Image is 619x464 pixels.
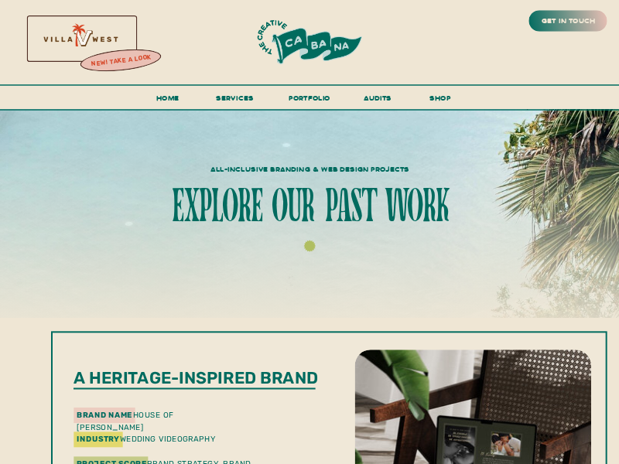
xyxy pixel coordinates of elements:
b: brand name [77,410,132,419]
b: industry [77,434,119,443]
a: shop [416,90,465,108]
a: get in touch [539,14,597,29]
p: A heritage-inspired brand [74,367,321,388]
a: services [213,90,256,110]
a: new! take a look [79,50,163,70]
p: house of [PERSON_NAME] [77,408,229,418]
a: portfolio [286,90,334,110]
p: all-inclusive branding & web design projects [171,163,450,173]
p: wedding videography [77,432,309,442]
a: Home [152,90,183,110]
h1: explore our past work [131,185,487,230]
span: services [216,92,253,102]
a: audits [362,90,393,108]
